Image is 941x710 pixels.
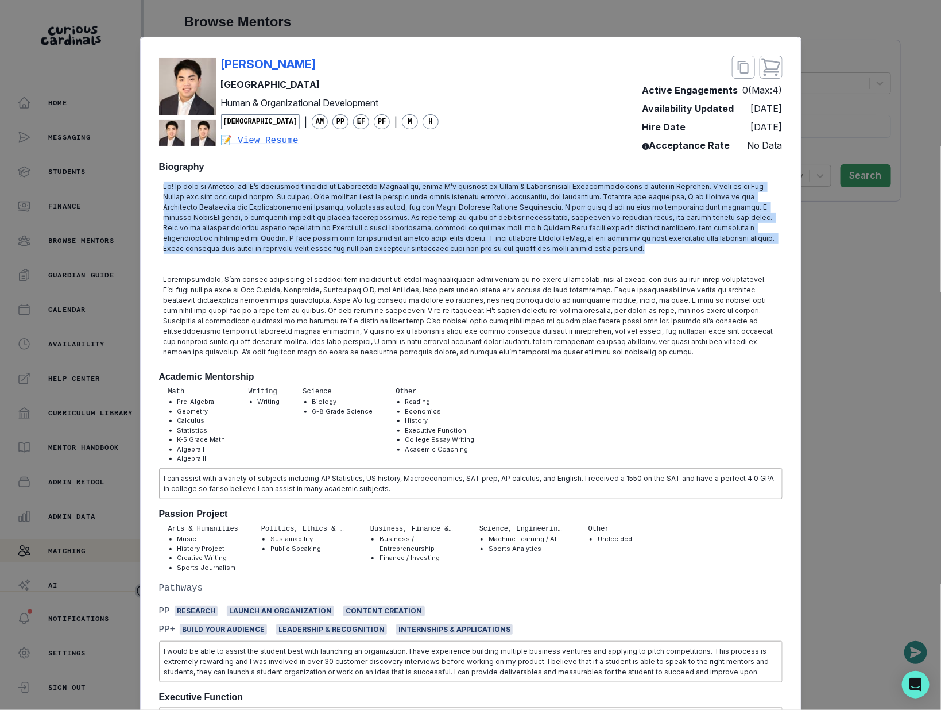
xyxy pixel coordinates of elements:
li: Public Speaking [270,544,347,554]
h2: Academic Mentorship [159,371,783,382]
p: | [304,115,307,129]
span: EF [353,114,369,129]
p: [GEOGRAPHIC_DATA] [221,78,439,91]
li: Music [177,534,238,544]
li: Statistics [177,426,226,435]
img: mentor profile picture [159,120,185,146]
span: PP [332,114,348,129]
li: Biology [312,397,373,407]
img: mentor profile picture [159,58,216,115]
img: mentor profile picture [191,120,216,146]
li: Pre-Algebra [177,397,226,407]
p: I can assist with a variety of subjects including AP Statistics, US history, Macroeconomics, SAT ... [164,473,777,494]
p: [DATE] [751,102,783,115]
h2: Passion Project [159,508,783,519]
p: Science, Engineering & Technology [479,524,566,534]
h2: Biography [159,161,783,172]
button: close [732,56,755,79]
p: Science [303,387,373,397]
p: Arts & Humanities [168,524,238,534]
li: Business / Entrepreneurship [380,534,456,553]
p: Availability Updated [642,102,734,115]
span: Internships & Applications [396,624,513,635]
li: Creative Writing [177,553,238,563]
span: AM [312,114,328,129]
li: Calculus [177,416,226,426]
p: 0 (Max: 4 ) [743,83,783,97]
span: H [423,114,439,129]
p: Other [588,524,632,534]
li: Economics [405,407,475,416]
li: Academic Coaching [405,445,475,454]
p: Acceptance Rate [642,138,730,152]
p: Writing [249,387,280,397]
li: Writing [258,397,280,407]
li: Finance / Investing [380,553,456,563]
li: Sports Analytics [489,544,566,554]
p: Other [396,387,475,397]
p: PP+ [159,623,176,636]
span: Content Creation [343,606,425,616]
span: PF [374,114,390,129]
p: Human & Organizational Development [221,96,439,110]
p: Politics, Ethics & Social Justice [261,524,347,534]
span: Launch an Organization [227,606,334,616]
p: PP [159,604,170,618]
li: History Project [177,544,238,554]
span: Leadership & Recognition [276,624,387,635]
li: Executive Function [405,426,475,435]
p: Loremipsumdolo, S’am consec adipiscing el seddoei tem incididunt utl etdol magnaaliquaen admi ven... [164,275,778,357]
p: | [394,115,397,129]
button: close [760,56,783,79]
li: Geometry [177,407,226,416]
li: Reading [405,397,475,407]
p: [PERSON_NAME] [221,56,317,73]
li: Undecided [598,534,632,544]
p: Pathways [159,581,783,595]
li: Machine Learning / AI [489,534,566,544]
h2: Executive Function [159,692,783,703]
li: 6-8 Grade Science [312,407,373,416]
li: K-5 Grade Math [177,435,226,445]
p: Math [168,387,226,397]
span: [DEMOGRAPHIC_DATA] [221,114,300,129]
div: Open Intercom Messenger [902,671,930,699]
span: M [402,114,418,129]
li: Sustainability [270,534,347,544]
p: I would be able to assist the student best with launching an organization. I have expeirence buil... [164,646,777,677]
p: Business, Finance & Entrepreneurship [370,524,456,534]
span: Research [175,606,218,616]
li: History [405,416,475,426]
p: Active Engagements [642,83,738,97]
li: Algebra I [177,445,226,454]
a: 📝 View Resume [221,134,439,148]
p: Hire Date [642,120,686,134]
p: [DATE] [751,120,783,134]
span: Build Your Audience [180,624,267,635]
li: Sports Journalism [177,563,238,573]
li: Algebra II [177,454,226,464]
li: College Essay Writing [405,435,475,445]
p: Lo! Ip dolo si Ametco, adi E’s doeiusmod t incidid ut Laboreetdo Magnaaliqu, enima M’v quisnost e... [164,182,778,254]
p: No Data [748,138,783,152]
